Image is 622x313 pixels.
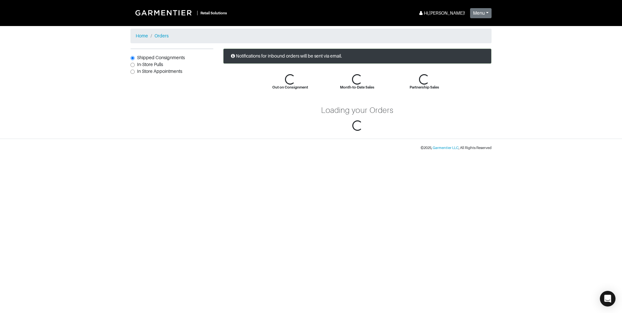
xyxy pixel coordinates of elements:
[130,5,230,20] a: |Retail Solutions
[130,56,135,60] input: Shipped Consignments
[130,70,135,74] input: In Store Appointments
[223,48,492,64] div: Notifications for inbound orders will be sent via email.
[136,33,148,38] a: Home
[321,106,394,115] div: Loading your Orders
[200,11,227,15] small: Retail Solutions
[421,146,492,150] small: © 2025 , , All Rights Reserved
[155,33,169,38] a: Orders
[470,8,492,18] button: Menu
[340,85,374,90] div: Month-to-Date Sales
[137,62,163,67] span: In-Store Pulls
[600,291,615,306] div: Open Intercom Messenger
[272,85,308,90] div: Out on Consignment
[137,69,182,74] span: In Store Appointments
[418,10,465,17] div: Hi, [PERSON_NAME] !
[410,85,439,90] div: Partnership Sales
[433,146,459,150] a: Garmentier LLC
[130,63,135,67] input: In-Store Pulls
[197,9,198,16] div: |
[130,29,492,43] nav: breadcrumb
[137,55,185,60] span: Shipped Consignments
[132,7,197,19] img: Garmentier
